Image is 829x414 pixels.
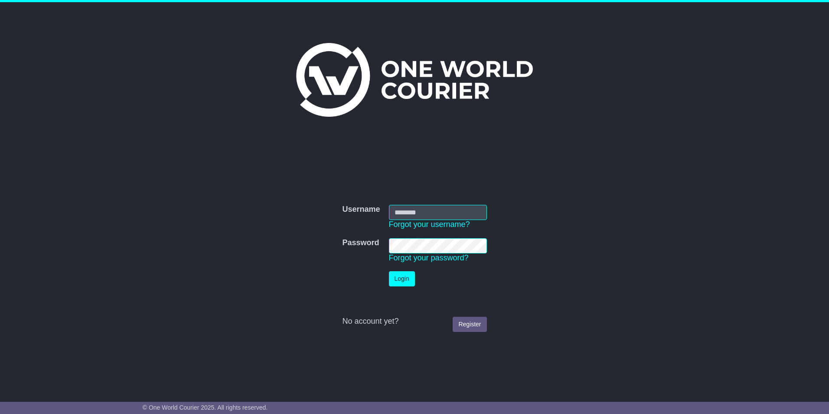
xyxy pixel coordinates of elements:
span: © One World Courier 2025. All rights reserved. [143,404,268,411]
label: Password [342,238,379,248]
img: One World [296,43,533,117]
a: Forgot your password? [389,253,469,262]
label: Username [342,205,380,214]
a: Forgot your username? [389,220,470,229]
a: Register [453,317,486,332]
div: No account yet? [342,317,486,326]
button: Login [389,271,415,286]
